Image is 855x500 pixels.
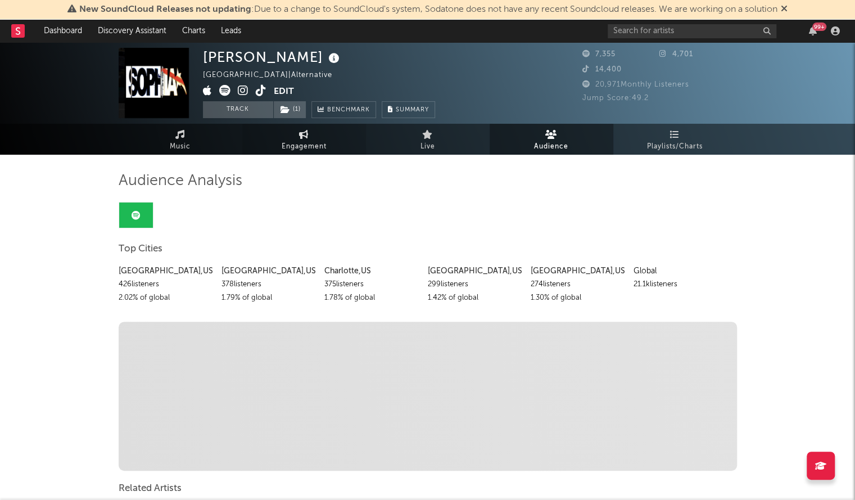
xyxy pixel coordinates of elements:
[119,264,213,278] div: [GEOGRAPHIC_DATA] , US
[531,264,625,278] div: [GEOGRAPHIC_DATA] , US
[324,291,419,305] div: 1.78 % of global
[420,140,435,154] span: Live
[282,140,327,154] span: Engagement
[781,5,788,14] span: Dismiss
[221,264,316,278] div: [GEOGRAPHIC_DATA] , US
[221,278,316,291] div: 378 listeners
[396,107,429,113] span: Summary
[203,48,342,66] div: [PERSON_NAME]
[534,140,568,154] span: Audience
[531,291,625,305] div: 1.30 % of global
[490,124,613,155] a: Audience
[427,264,522,278] div: [GEOGRAPHIC_DATA] , US
[427,291,522,305] div: 1.42 % of global
[659,51,693,58] span: 4,701
[119,124,242,155] a: Music
[203,101,273,118] button: Track
[634,264,728,278] div: Global
[327,103,370,117] span: Benchmark
[79,5,777,14] span: : Due to a change to SoundCloud's system, Sodatone does not have any recent Soundcloud releases. ...
[812,22,826,31] div: 99 +
[634,278,728,291] div: 21.1k listeners
[647,140,703,154] span: Playlists/Charts
[582,51,616,58] span: 7,355
[174,20,213,42] a: Charts
[36,20,90,42] a: Dashboard
[311,101,376,118] a: Benchmark
[809,26,817,35] button: 99+
[531,278,625,291] div: 274 listeners
[213,20,249,42] a: Leads
[274,85,294,99] button: Edit
[242,124,366,155] a: Engagement
[90,20,174,42] a: Discovery Assistant
[119,278,213,291] div: 426 listeners
[79,5,251,14] span: New SoundCloud Releases not updating
[119,242,162,256] span: Top Cities
[366,124,490,155] a: Live
[119,174,242,188] span: Audience Analysis
[382,101,435,118] button: Summary
[582,81,689,88] span: 20,971 Monthly Listeners
[613,124,737,155] a: Playlists/Charts
[427,278,522,291] div: 299 listeners
[582,94,649,102] span: Jump Score: 49.2
[274,101,306,118] button: (1)
[170,140,191,154] span: Music
[221,291,316,305] div: 1.79 % of global
[608,24,776,38] input: Search for artists
[273,101,306,118] span: ( 1 )
[324,264,419,278] div: Charlotte , US
[119,482,182,496] span: Related Artists
[119,291,213,305] div: 2.02 % of global
[582,66,622,73] span: 14,400
[203,69,345,82] div: [GEOGRAPHIC_DATA] | Alternative
[324,278,419,291] div: 375 listeners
